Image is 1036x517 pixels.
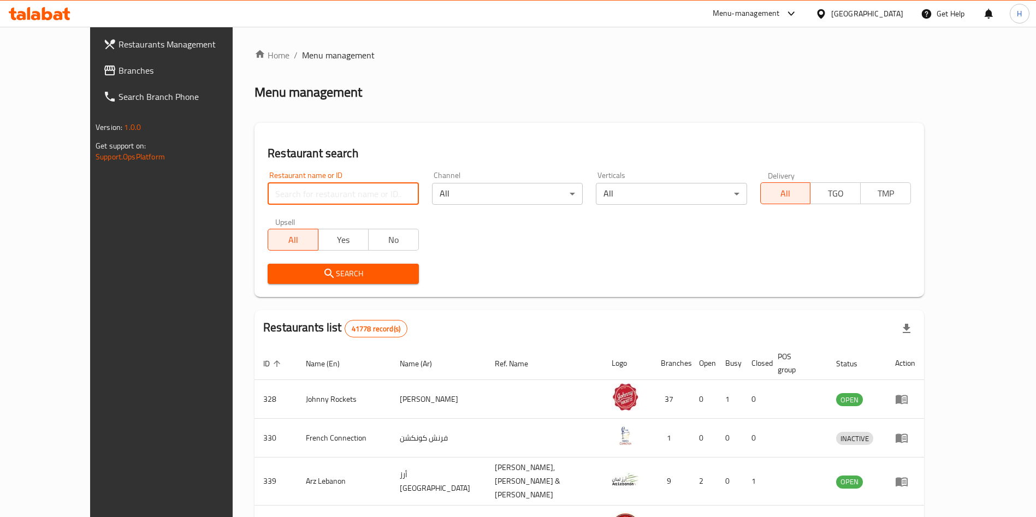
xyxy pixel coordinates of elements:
[254,49,924,62] nav: breadcrumb
[124,120,141,134] span: 1.0.0
[743,347,769,380] th: Closed
[596,183,747,205] div: All
[810,182,861,204] button: TGO
[273,232,314,248] span: All
[297,457,391,506] td: Arz Lebanon
[836,394,863,406] span: OPEN
[94,31,263,57] a: Restaurants Management
[690,419,717,457] td: 0
[652,457,690,506] td: 9
[275,218,295,225] label: Upsell
[652,347,690,380] th: Branches
[276,267,410,281] span: Search
[254,49,289,62] a: Home
[263,357,284,370] span: ID
[895,431,915,444] div: Menu
[652,419,690,457] td: 1
[743,419,769,457] td: 0
[603,347,652,380] th: Logo
[836,432,873,445] span: INACTIVE
[690,457,717,506] td: 2
[254,457,297,506] td: 339
[391,419,486,457] td: فرنش كونكشن
[96,150,165,164] a: Support.OpsPlatform
[432,183,583,205] div: All
[690,347,717,380] th: Open
[743,457,769,506] td: 1
[391,457,486,506] td: أرز [GEOGRAPHIC_DATA]
[297,419,391,457] td: French Connection
[318,229,369,251] button: Yes
[1017,8,1022,20] span: H
[119,64,254,77] span: Branches
[268,145,911,162] h2: Restaurant search
[717,457,743,506] td: 0
[119,90,254,103] span: Search Branch Phone
[765,186,807,201] span: All
[895,393,915,406] div: Menu
[690,380,717,419] td: 0
[323,232,364,248] span: Yes
[119,38,254,51] span: Restaurants Management
[373,232,415,248] span: No
[254,419,297,457] td: 330
[893,316,920,342] div: Export file
[263,319,407,337] h2: Restaurants list
[96,120,122,134] span: Version:
[895,475,915,488] div: Menu
[836,393,863,406] div: OPEN
[268,264,418,284] button: Search
[612,383,639,411] img: Johnny Rockets
[768,171,795,179] label: Delivery
[306,357,354,370] span: Name (En)
[94,57,263,84] a: Branches
[391,380,486,419] td: [PERSON_NAME]
[268,229,318,251] button: All
[294,49,298,62] li: /
[495,357,542,370] span: Ref. Name
[652,380,690,419] td: 37
[268,183,418,205] input: Search for restaurant name or ID..
[297,380,391,419] td: Johnny Rockets
[612,466,639,493] img: Arz Lebanon
[368,229,419,251] button: No
[717,347,743,380] th: Busy
[743,380,769,419] td: 0
[760,182,811,204] button: All
[94,84,263,110] a: Search Branch Phone
[713,7,780,20] div: Menu-management
[717,380,743,419] td: 1
[836,357,872,370] span: Status
[302,49,375,62] span: Menu management
[400,357,446,370] span: Name (Ar)
[345,324,407,334] span: 41778 record(s)
[886,347,924,380] th: Action
[717,419,743,457] td: 0
[254,84,362,101] h2: Menu management
[345,320,407,337] div: Total records count
[860,182,911,204] button: TMP
[778,350,814,376] span: POS group
[865,186,907,201] span: TMP
[612,422,639,449] img: French Connection
[831,8,903,20] div: [GEOGRAPHIC_DATA]
[96,139,146,153] span: Get support on:
[486,457,603,506] td: [PERSON_NAME],[PERSON_NAME] & [PERSON_NAME]
[836,476,863,489] div: OPEN
[815,186,856,201] span: TGO
[836,476,863,488] span: OPEN
[254,380,297,419] td: 328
